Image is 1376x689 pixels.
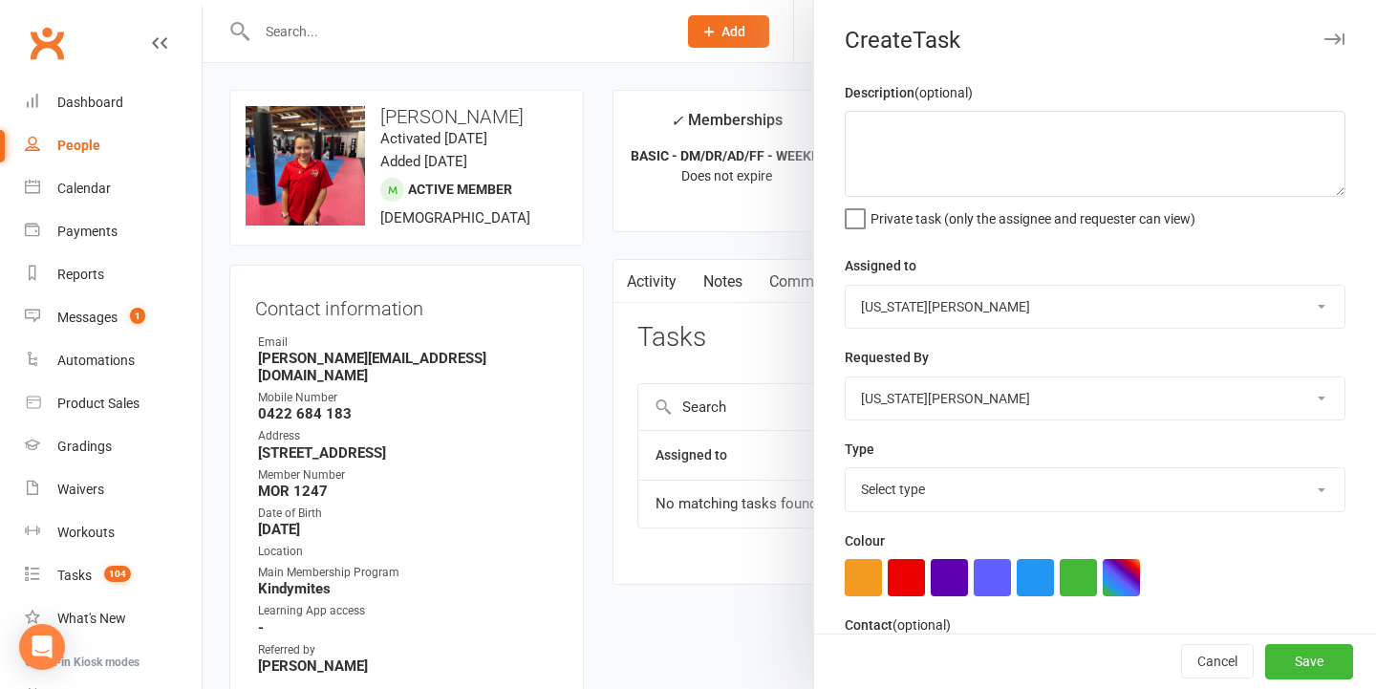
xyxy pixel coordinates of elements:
[1265,645,1353,679] button: Save
[25,554,202,597] a: Tasks 104
[57,267,104,282] div: Reports
[25,81,202,124] a: Dashboard
[130,308,145,324] span: 1
[845,347,929,368] label: Requested By
[845,82,973,103] label: Description
[57,439,112,454] div: Gradings
[871,205,1195,226] span: Private task (only the assignee and requester can view)
[104,566,131,582] span: 104
[57,310,118,325] div: Messages
[57,224,118,239] div: Payments
[25,511,202,554] a: Workouts
[25,425,202,468] a: Gradings
[57,482,104,497] div: Waivers
[57,181,111,196] div: Calendar
[25,382,202,425] a: Product Sales
[914,85,973,100] small: (optional)
[25,339,202,382] a: Automations
[25,253,202,296] a: Reports
[25,210,202,253] a: Payments
[25,124,202,167] a: People
[845,439,874,460] label: Type
[57,568,92,583] div: Tasks
[25,296,202,339] a: Messages 1
[57,95,123,110] div: Dashboard
[57,611,126,626] div: What's New
[1181,645,1254,679] button: Cancel
[57,138,100,153] div: People
[25,468,202,511] a: Waivers
[845,530,885,551] label: Colour
[814,27,1376,54] div: Create Task
[845,255,916,276] label: Assigned to
[892,617,951,633] small: (optional)
[57,396,140,411] div: Product Sales
[25,167,202,210] a: Calendar
[25,597,202,640] a: What's New
[57,525,115,540] div: Workouts
[19,624,65,670] div: Open Intercom Messenger
[845,614,951,635] label: Contact
[57,353,135,368] div: Automations
[23,19,71,67] a: Clubworx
